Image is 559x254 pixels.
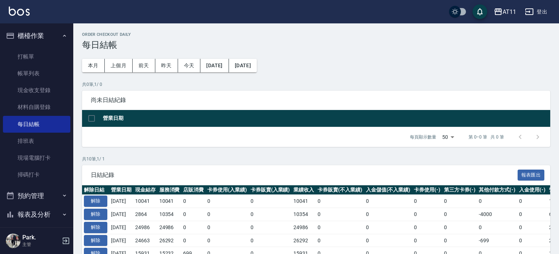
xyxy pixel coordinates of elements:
[109,185,133,195] th: 營業日期
[109,221,133,234] td: [DATE]
[181,208,206,221] td: 0
[3,26,70,45] button: 櫃檯作業
[158,185,182,195] th: 服務消費
[292,221,316,234] td: 24986
[133,234,158,247] td: 24663
[109,208,133,221] td: [DATE]
[3,116,70,133] a: 每日結帳
[9,7,30,16] img: Logo
[410,134,436,140] p: 每頁顯示數量
[82,40,550,50] h3: 每日結帳
[82,32,550,37] h2: Order checkout daily
[364,195,412,208] td: 0
[3,224,70,243] button: 客戶管理
[206,185,249,195] th: 卡券使用(入業績)
[91,96,541,104] span: 尚未日結紀錄
[133,59,155,72] button: 前天
[249,195,292,208] td: 0
[105,59,133,72] button: 上個月
[200,59,229,72] button: [DATE]
[442,195,477,208] td: 0
[158,234,182,247] td: 26292
[412,208,442,221] td: 0
[249,221,292,234] td: 0
[84,209,107,220] button: 解除
[91,171,518,179] span: 日結紀錄
[473,4,487,19] button: save
[229,59,257,72] button: [DATE]
[206,195,249,208] td: 0
[442,234,477,247] td: 0
[503,7,516,16] div: AT11
[518,170,545,181] button: 報表匯出
[206,221,249,234] td: 0
[3,149,70,166] a: 現場電腦打卡
[109,195,133,208] td: [DATE]
[178,59,201,72] button: 今天
[206,234,249,247] td: 0
[522,5,550,19] button: 登出
[155,59,178,72] button: 昨天
[517,208,547,221] td: 0
[364,208,412,221] td: 0
[442,221,477,234] td: 0
[316,208,364,221] td: 0
[84,235,107,246] button: 解除
[316,185,364,195] th: 卡券販賣(不入業績)
[158,208,182,221] td: 10354
[292,234,316,247] td: 26292
[82,185,109,195] th: 解除日結
[3,82,70,99] a: 現金收支登錄
[364,185,412,195] th: 入金儲值(不入業績)
[477,185,517,195] th: 其他付款方式(-)
[22,234,60,241] h5: Park.
[249,234,292,247] td: 0
[101,110,550,127] th: 營業日期
[84,222,107,233] button: 解除
[22,241,60,248] p: 主管
[517,195,547,208] td: 0
[412,221,442,234] td: 0
[158,195,182,208] td: 10041
[133,208,158,221] td: 2864
[133,221,158,234] td: 24986
[292,185,316,195] th: 業績收入
[6,234,21,248] img: Person
[181,185,206,195] th: 店販消費
[181,221,206,234] td: 0
[133,185,158,195] th: 現金結存
[292,195,316,208] td: 10041
[206,208,249,221] td: 0
[412,185,442,195] th: 卡券使用(-)
[3,186,70,205] button: 預約管理
[3,65,70,82] a: 帳單列表
[517,234,547,247] td: 0
[249,208,292,221] td: 0
[82,81,550,88] p: 共 0 筆, 1 / 0
[491,4,519,19] button: AT11
[412,234,442,247] td: 0
[316,221,364,234] td: 0
[477,208,517,221] td: -4000
[109,234,133,247] td: [DATE]
[82,156,550,162] p: 共 10 筆, 1 / 1
[477,195,517,208] td: 0
[181,234,206,247] td: 0
[3,48,70,65] a: 打帳單
[158,221,182,234] td: 24986
[3,166,70,183] a: 掃碼打卡
[249,185,292,195] th: 卡券販賣(入業績)
[517,185,547,195] th: 入金使用(-)
[3,99,70,115] a: 材料自購登錄
[292,208,316,221] td: 10354
[477,221,517,234] td: 0
[181,195,206,208] td: 0
[3,133,70,149] a: 排班表
[477,234,517,247] td: -699
[517,221,547,234] td: 0
[518,171,545,178] a: 報表匯出
[82,59,105,72] button: 本月
[84,196,107,207] button: 解除
[3,205,70,224] button: 報表及分析
[469,134,504,140] p: 第 0–0 筆 共 0 筆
